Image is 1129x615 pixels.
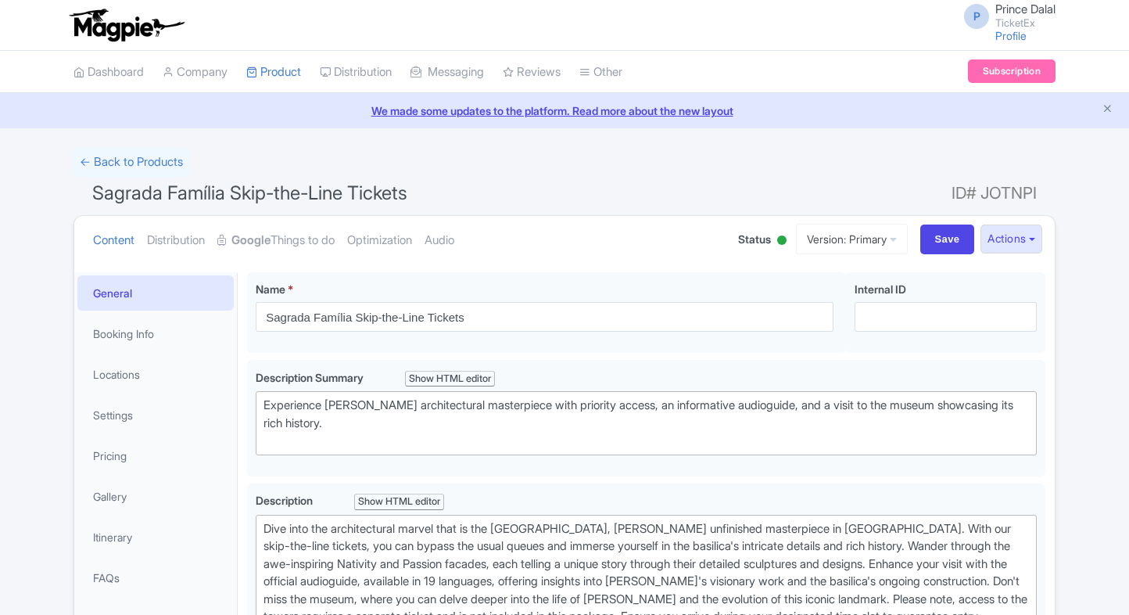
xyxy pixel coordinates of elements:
a: Distribution [147,216,205,265]
a: Audio [425,216,454,265]
a: Subscription [968,59,1056,83]
div: Experience [PERSON_NAME] architectural masterpiece with priority access, an informative audioguid... [263,397,1029,450]
span: Name [256,282,285,296]
img: logo-ab69f6fb50320c5b225c76a69d11143b.png [66,8,187,42]
a: Itinerary [77,520,234,555]
a: ← Back to Products [73,147,189,178]
div: Show HTML editor [354,494,444,510]
div: Show HTML editor [405,371,495,387]
a: Locations [77,357,234,392]
input: Save [920,225,975,254]
span: Description [256,494,315,507]
span: Status [738,231,771,247]
a: Other [579,51,622,94]
a: Optimization [347,216,412,265]
a: Distribution [320,51,392,94]
button: Close announcement [1102,101,1113,119]
div: Active [774,229,790,254]
a: We made some updates to the platform. Read more about the new layout [9,102,1120,119]
a: Gallery [77,479,234,514]
a: Reviews [503,51,561,94]
span: Internal ID [855,282,906,296]
span: Sagrada Família Skip-the-Line Tickets [92,182,407,204]
a: Profile [995,29,1027,42]
a: GoogleThings to do [217,216,335,265]
button: Actions [980,225,1042,254]
span: Prince Dalal [995,2,1056,16]
a: Content [93,216,134,265]
small: TicketEx [995,18,1056,28]
a: Messaging [410,51,484,94]
strong: Google [231,232,271,250]
a: Dashboard [73,51,144,94]
a: Pricing [77,438,234,473]
span: P [964,4,989,29]
span: Description Summary [256,371,366,384]
a: Product [246,51,301,94]
a: FAQs [77,560,234,595]
span: ID# JOTNPI [952,178,1037,209]
a: General [77,275,234,311]
a: Version: Primary [796,224,908,254]
a: Company [163,51,228,94]
a: Settings [77,397,234,433]
a: P Prince Dalal TicketEx [955,3,1056,28]
a: Booking Info [77,316,234,351]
